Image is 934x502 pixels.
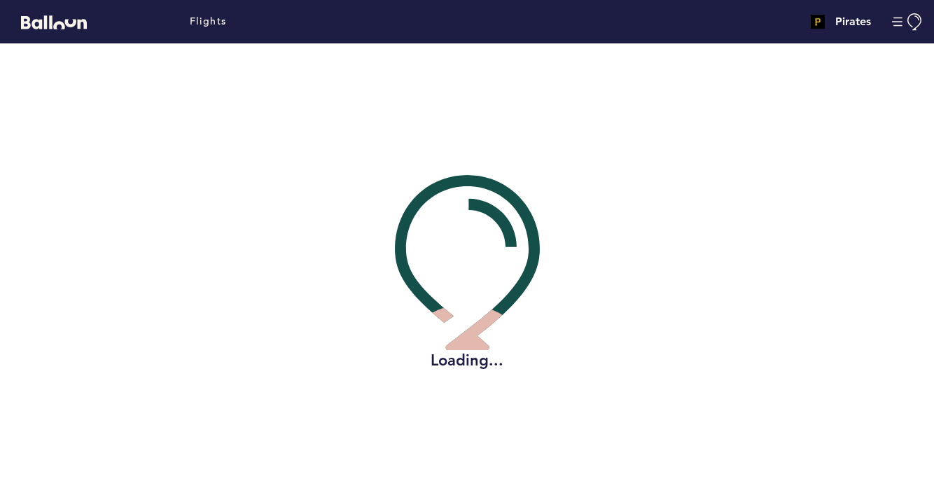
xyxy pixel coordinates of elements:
a: Balloon [11,14,87,29]
button: Manage Account [892,13,923,31]
svg: Balloon [21,15,87,29]
a: Flights [190,14,227,29]
h2: Loading... [395,350,540,371]
h4: Pirates [835,13,871,30]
